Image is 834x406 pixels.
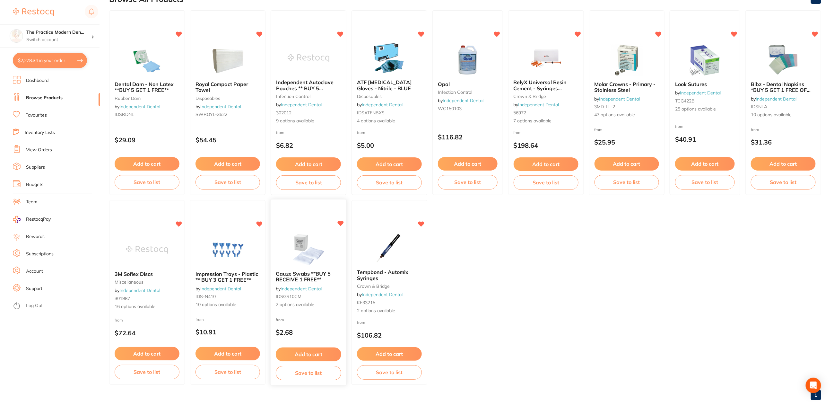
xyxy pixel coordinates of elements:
[762,44,804,76] img: Bibz - Dental Napkins *BUY 5 GET 1 FREE OF THE SAME**PRICE DROP**
[276,348,341,361] button: Add to cart
[595,157,659,171] button: Add to cart
[438,81,498,87] b: Opal
[115,279,179,285] small: miscellaneous
[514,130,522,135] span: from
[288,233,330,266] img: Gauze Swabs **BUY 5 RECEIVE 1 FREE**
[281,286,322,291] a: Independent Dental
[369,232,410,264] img: Tempbond - Automix Syringes
[525,42,567,74] img: RelyX Universal Resin Cement - Syringes **temporary out of stock**
[26,181,43,188] a: Budgets
[115,329,179,337] p: $72.64
[675,106,735,112] span: 25 options available
[606,44,647,76] img: Molar Crowns - Primary - Stainless Steel
[195,81,248,93] span: Royal Compact Paper Towel
[195,136,260,144] p: $54.45
[514,175,578,190] button: Save to list
[276,175,341,190] button: Save to list
[13,8,54,16] img: Restocq Logo
[115,365,179,379] button: Save to list
[115,304,179,310] span: 16 options available
[195,81,260,93] b: Royal Compact Paper Towel
[195,347,260,360] button: Add to cart
[357,130,365,135] span: from
[751,96,796,102] span: by
[751,112,816,118] span: 10 options available
[357,175,422,190] button: Save to list
[680,90,721,96] a: Independent Dental
[195,157,260,171] button: Add to cart
[10,30,23,42] img: The Practice Modern Dentistry and Facial Aesthetics
[195,96,260,101] small: disposables
[751,81,811,105] span: Bibz - Dental Napkins *BUY 5 GET 1 FREE OF THE SAME**PRICE DROP**
[357,157,422,171] button: Add to cart
[362,102,403,108] a: Independent Dental
[443,98,483,103] a: Independent Dental
[207,44,249,76] img: Royal Compact Paper Towel
[675,81,707,87] span: Look Sutures
[595,175,659,189] button: Save to list
[357,320,365,325] span: from
[26,268,43,275] a: Account
[195,104,241,110] span: by
[756,96,796,102] a: Independent Dental
[25,129,55,136] a: Inventory Lists
[119,104,160,110] a: Independent Dental
[126,44,168,76] img: Dental Dam - Non Latex **BUY 5 GET 1 FREE**
[438,81,450,87] span: Opal
[13,5,54,20] a: Restocq Logo
[200,286,241,292] a: Independent Dental
[599,96,640,102] a: Independent Dental
[806,378,821,393] div: Open Intercom Messenger
[357,292,403,297] span: by
[115,318,123,322] span: from
[684,44,726,76] img: Look Sutures
[195,271,258,283] span: Impression Trays - Plastic ** BUY 3 GET 1 FREE**
[276,271,341,283] b: Gauze Swabs **BUY 5 RECEIVE 1 FREE**
[195,317,204,322] span: from
[276,366,341,380] button: Save to list
[357,79,422,91] b: ATF Dental Examination Gloves - Nitrile - BLUE
[751,127,759,132] span: from
[288,42,329,74] img: Independent Autoclave Pouches ** BUY 5 RECEIVE 1 FREE OR BUY 10 GET 3 FREE OR BUY 20 GET 8 FREE **
[514,79,578,97] span: RelyX Universal Resin Cement - Syringes **temporary out of stock**
[675,124,683,129] span: from
[115,104,160,110] span: by
[13,216,21,223] img: RestocqPay
[357,142,422,149] p: $5.00
[281,102,322,108] a: Independent Dental
[276,270,331,283] span: Gauze Swabs **BUY 5 RECEIVE 1 FREE**
[595,138,659,146] p: $25.95
[115,271,153,277] span: 3M Soflex Discs
[276,130,284,135] span: from
[362,292,403,297] a: Independent Dental
[26,29,91,36] h4: The Practice Modern Dentistry and Facial Aesthetics
[25,112,47,119] a: Favourites
[115,296,130,301] span: 301987
[357,365,422,379] button: Save to list
[595,112,659,118] span: 47 options available
[675,90,721,96] span: by
[276,317,284,322] span: from
[675,81,735,87] b: Look Sutures
[595,96,640,102] span: by
[13,53,87,68] button: $2,278.34 in your order
[514,110,526,116] span: 56972
[276,302,341,308] span: 2 options available
[438,90,498,95] small: infection control
[595,127,603,132] span: from
[26,251,54,257] a: Subscriptions
[357,118,422,124] span: 4 options available
[675,136,735,143] p: $40.91
[357,300,375,305] span: KE33215
[276,286,322,291] span: by
[26,77,48,84] a: Dashboard
[357,331,422,339] p: $106.82
[751,138,816,146] p: $31.36
[115,175,179,189] button: Save to list
[115,287,160,293] span: by
[438,133,498,141] p: $116.82
[438,175,498,189] button: Save to list
[811,389,821,402] a: 1
[595,104,615,110] span: 3MD-LL-2
[195,286,241,292] span: by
